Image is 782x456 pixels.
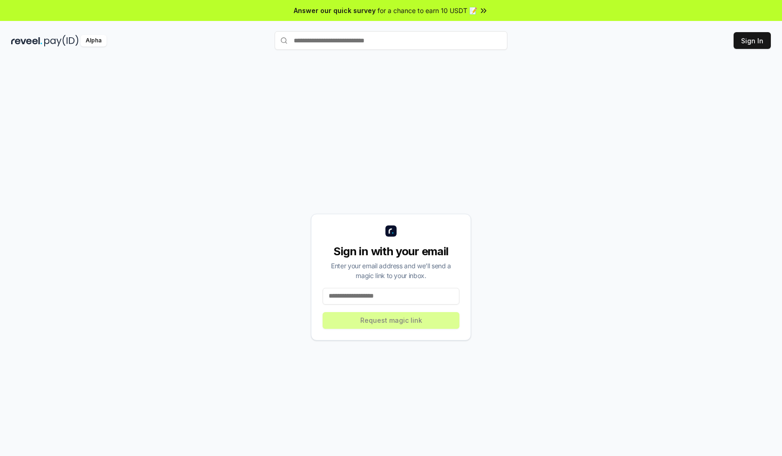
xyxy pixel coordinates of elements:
[44,35,79,47] img: pay_id
[11,35,42,47] img: reveel_dark
[734,32,771,49] button: Sign In
[294,6,376,15] span: Answer our quick survey
[378,6,477,15] span: for a chance to earn 10 USDT 📝
[323,244,459,259] div: Sign in with your email
[81,35,107,47] div: Alpha
[385,225,397,237] img: logo_small
[323,261,459,280] div: Enter your email address and we’ll send a magic link to your inbox.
